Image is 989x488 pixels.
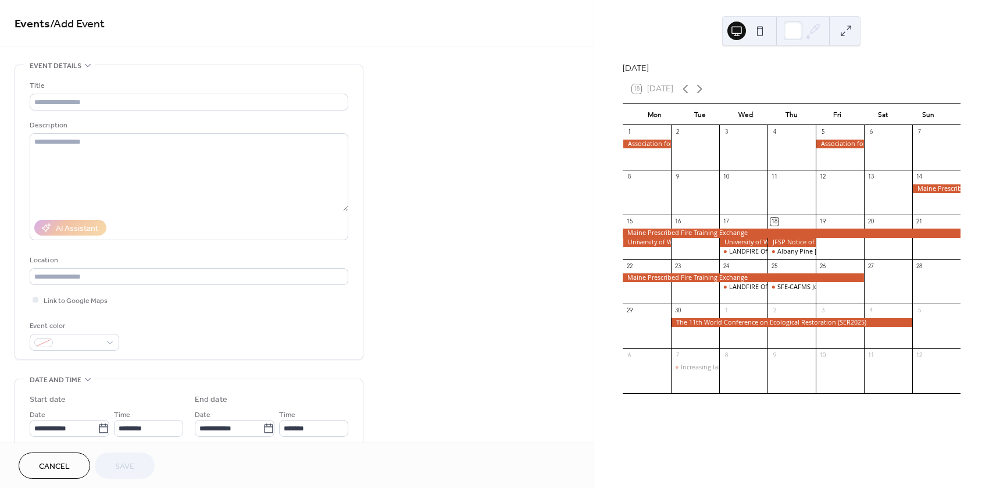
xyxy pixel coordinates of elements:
[770,218,779,226] div: 18
[30,80,346,92] div: Title
[815,104,860,126] div: Fri
[860,104,905,126] div: Sat
[722,262,730,270] div: 24
[867,307,875,315] div: 4
[722,173,730,181] div: 10
[671,318,912,327] div: The 11th World Conference on Ecological Restoration (SER2025)
[719,283,767,291] div: LANDFIRE Office Hour: IFTDSS & LANDFIRE
[39,461,70,473] span: Cancel
[30,320,117,332] div: Event color
[770,262,779,270] div: 25
[722,307,730,315] div: 1
[626,129,634,137] div: 1
[769,104,814,126] div: Thu
[195,394,227,406] div: End date
[722,352,730,360] div: 8
[719,247,767,256] div: LANDFIRE Office Hour: (Special Bonus Office Hour) : Fuel Treatments in Sagebrush and Other Semiar...
[819,307,827,315] div: 3
[819,352,827,360] div: 10
[819,262,827,270] div: 26
[681,363,903,372] div: Increasing large wildfires and wood cover fuels in the [GEOGRAPHIC_DATA]
[674,307,682,315] div: 30
[30,409,45,421] span: Date
[30,119,346,131] div: Description
[623,273,864,282] div: Maine Prescribed Fire Training Exchange
[626,262,634,270] div: 22
[770,307,779,315] div: 2
[915,352,923,360] div: 12
[626,173,634,181] div: 8
[623,238,671,247] div: University of Wisconsin Stevens Point: Applied Ecological Silviculture Irregular Shelterwood
[729,283,856,291] div: LANDFIRE Office Hour: IFTDSS & LANDFIRE
[674,129,682,137] div: 2
[677,104,723,126] div: Tue
[767,238,816,247] div: JFSP Notice of Funding Opportunity Due
[767,283,816,291] div: SFE-CAFMS Joint Webinar: Historical Fire Regimes and Vegetation Patterns of the Blue Ridge and Vi...
[906,104,951,126] div: Sun
[674,262,682,270] div: 23
[626,307,634,315] div: 29
[626,352,634,360] div: 6
[114,409,130,421] span: Time
[674,352,682,360] div: 7
[30,254,346,266] div: Location
[816,140,864,148] div: Association for Fire Ecology - Award Nominations Due Date
[623,229,961,237] div: Maine Prescribed Fire Training Exchange
[867,129,875,137] div: 6
[30,374,81,386] span: Date and time
[722,129,730,137] div: 3
[674,218,682,226] div: 16
[623,62,961,75] div: [DATE]
[50,13,105,35] span: / Add Event
[867,262,875,270] div: 27
[767,247,816,256] div: Albany Pine Bush Preserve Science Lecture Series - Avian Response to the Management and Restorati...
[722,218,730,226] div: 17
[867,352,875,360] div: 11
[915,262,923,270] div: 28
[44,295,108,307] span: Link to Google Maps
[819,218,827,226] div: 19
[719,238,767,247] div: University of Wisconsin Stevens Point Applied Ecological Silviculture Northern Highland Irregular...
[723,104,769,126] div: Wed
[819,173,827,181] div: 12
[30,60,81,72] span: Event details
[19,453,90,479] button: Cancel
[915,307,923,315] div: 5
[915,173,923,181] div: 14
[626,218,634,226] div: 15
[671,363,719,372] div: Increasing large wildfires and wood cover fuels in the Eastern U.S.
[623,140,671,148] div: Association for Fire Ecology - Wildland Fire Professional Certification Program Applications Due
[279,409,295,421] span: Time
[867,218,875,226] div: 20
[15,13,50,35] a: Events
[915,129,923,137] div: 7
[770,173,779,181] div: 11
[30,394,66,406] div: Start date
[632,104,677,126] div: Mon
[819,129,827,137] div: 5
[770,352,779,360] div: 9
[912,184,961,193] div: Maine Prescribed Fire Training Exchange
[867,173,875,181] div: 13
[770,129,779,137] div: 4
[915,218,923,226] div: 21
[674,173,682,181] div: 9
[195,409,210,421] span: Date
